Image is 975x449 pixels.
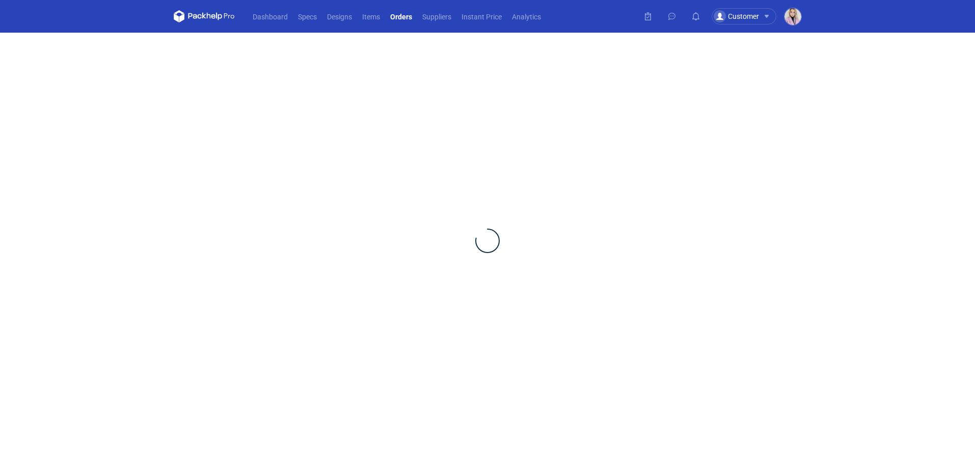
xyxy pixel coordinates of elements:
[456,10,507,22] a: Instant Price
[174,10,235,22] svg: Packhelp Pro
[784,8,801,25] img: Klaudia Wiśniewska
[712,8,784,24] button: Customer
[507,10,546,22] a: Analytics
[293,10,322,22] a: Specs
[322,10,357,22] a: Designs
[357,10,385,22] a: Items
[714,10,759,22] div: Customer
[248,10,293,22] a: Dashboard
[417,10,456,22] a: Suppliers
[385,10,417,22] a: Orders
